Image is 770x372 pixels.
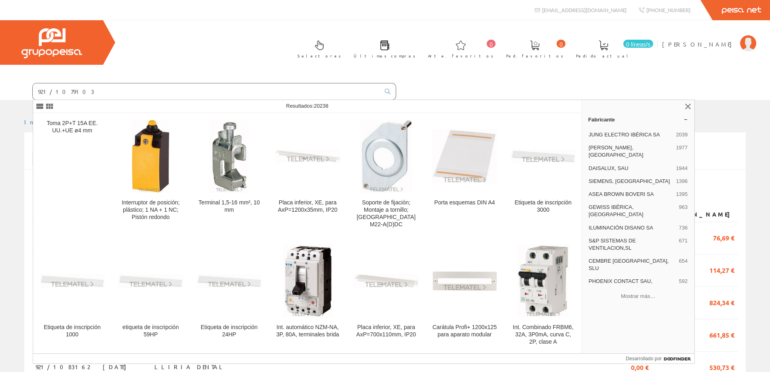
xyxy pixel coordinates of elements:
a: Terminal 1,5-16 mm², 10 mm Terminal 1,5-16 mm², 10 mm [190,113,268,238]
font: CEMBRE [GEOGRAPHIC_DATA], SLU [589,258,669,271]
a: Porta esquemas DIN A4 Porta esquemas DIN A4 [426,113,504,238]
font: 824,34 € [709,298,734,307]
a: Placa inferior, XE, para AxP=1200x35mm, IP20 Placa inferior, XE, para AxP=1200x35mm, IP20 [269,113,347,238]
a: Etiqueta de inscripción 3000 Etiqueta de inscripción 3000 [504,113,582,238]
font: 2039 [676,132,688,138]
font: Desarrollado por [626,356,662,361]
img: Porta esquemas DIN A4 [432,129,497,183]
font: PHOENIX CONTACT SAU, [589,278,652,284]
a: Placa inferior, XE, para AxP=700x110mm, IP20 Placa inferior, XE, para AxP=700x110mm, IP20 [347,238,425,355]
input: Buscar ... [33,83,380,100]
font: [PERSON_NAME], [GEOGRAPHIC_DATA] [589,145,643,158]
font: SIEMENS, [GEOGRAPHIC_DATA] [589,178,670,184]
a: Toma 2P+T 15A EE. UU.+UE ø4 mm [33,113,111,238]
font: Fabricante [588,117,615,123]
a: Fabricante [582,113,694,126]
font: Últimas compras [354,53,416,59]
font: 736 [679,225,688,231]
font: 114,27 € [709,266,734,274]
font: Resultados: [286,103,314,109]
font: Arte. favoritos [428,53,494,59]
font: LLIRIA DENTAL [154,363,226,370]
img: Etiqueta de inscripción 3000 [511,149,576,163]
font: 0,00 € [631,363,649,372]
a: Selectores [289,34,345,63]
img: Grupo Peisa [21,28,82,58]
font: 1977 [676,145,688,151]
font: 1944 [676,165,688,171]
font: Int. Combinado FRBM6, 32A, 3P0mA, curva C, 2P, clase A [513,324,574,345]
img: Etiqueta de inscripción 1000 [40,274,105,288]
font: 1395 [676,191,688,197]
font: Int. automático NZM-NA, 3P, 80A, terminales brida [276,324,339,338]
font: etiqueta de inscripción 59HP [122,324,179,338]
font: 654 [679,258,688,264]
font: Placa inferior, XE, para AxP=700x110mm, IP20 [357,324,416,338]
font: Selectores [297,53,341,59]
font: 671 [679,238,688,244]
font: 963 [679,204,688,210]
font: 1396 [676,178,688,184]
font: ASEA BROWN BOVERI SA [589,191,654,197]
font: [DATE] [103,363,131,370]
a: Últimas compras [346,34,420,63]
font: Etiqueta de inscripción 24HP [201,324,258,338]
font: 921/1083162 [36,363,90,370]
font: Porta esquemas DIN A4 [434,199,495,206]
img: Int. automático NZM-NA, 3P, 80A, terminales brida [283,244,333,317]
font: Pedido actual [576,53,631,59]
font: Etiqueta de inscripción 1000 [44,324,101,338]
img: Placa inferior, XE, para AxP=700x110mm, IP20 [354,274,419,288]
font: Interruptor de posición; plástico; 1 NA + 1 NC; Pistón redondo [122,199,179,220]
input: Introduzca parte o toda la referencia1, referencia2, número, fecha(dd/mm/yy) o rango de fechas(dd... [32,151,469,165]
font: Mostrar más… [621,293,655,299]
a: Inicio [24,118,59,125]
img: Carátula Profi+ 1200x125 para aparato modular [432,271,497,291]
font: S&P SISTEMAS DE VENTILACION,SL [589,238,636,251]
font: 530,73 € [709,363,734,372]
a: Desarrollado por [626,354,694,363]
font: Placa inferior, XE, para AxP=1200x35mm, IP20 [278,199,337,213]
a: Int. automático NZM-NA, 3P, 80A, terminales brida Int. automático NZM-NA, 3P, 80A, terminales brida [269,238,347,355]
font: [EMAIL_ADDRESS][DOMAIN_NAME] [542,6,627,13]
font: 0 líneas/s [626,41,650,48]
img: Soporte de fijación; Montaje a tornillo; Parámetro M22-A(D)DC [361,120,412,193]
button: Mostrar más… [585,289,691,303]
font: Carátula Profi+ 1200x125 para aparato modular [432,324,497,338]
font: Toma 2P+T 15A EE. UU.+UE ø4 mm [46,120,97,134]
a: Soporte de fijación; Montaje a tornillo; Parámetro M22-A(D)DC Soporte de fijación; Montaje a torn... [347,113,425,238]
font: 20238 [314,103,328,109]
a: Etiqueta de inscripción 24HP Etiqueta de inscripción 24HP [190,238,268,355]
font: 0 [489,41,493,48]
img: Int. Combinado FRBM6, 32A, 3P0mA, curva C, 2P, clase A [517,244,569,317]
font: [PHONE_NUMBER] [646,6,690,13]
font: DAISALUX, SAU [589,165,628,171]
img: Terminal 1,5-16 mm², 10 mm [209,120,249,193]
font: Etiqueta de inscripción 3000 [515,199,572,213]
img: Interruptor de posición; plástico; 1 NA + 1 NC; Pistón redondo [132,120,169,193]
font: JUNG ELECTRO IBÉRICA SA [589,132,660,138]
font: 0 [559,41,563,48]
a: Carátula Profi+ 1200x125 para aparato modular Carátula Profi+ 1200x125 para aparato modular [426,238,504,355]
a: Int. Combinado FRBM6, 32A, 3P0mA, curva C, 2P, clase A Int. Combinado FRBM6, 32A, 3P0mA, curva C,... [504,238,582,355]
a: Etiqueta de inscripción 1000 Etiqueta de inscripción 1000 [33,238,111,355]
font: 661,85 € [709,331,734,339]
font: Ped. favoritos [506,53,563,59]
a: Interruptor de posición; plástico; 1 NA + 1 NC; Pistón redondo Interruptor de posición; plástico;... [112,113,190,238]
font: 592 [679,278,688,284]
font: Soporte de fijación; Montaje a tornillo; [GEOGRAPHIC_DATA] M22-A(D)DC [357,199,416,227]
font: Mostrar [32,179,71,186]
font: GEWISS IBÉRICA, [GEOGRAPHIC_DATA] [589,204,643,217]
font: Terminal 1,5-16 mm², 10 mm [198,199,260,213]
font: [PERSON_NAME] [662,40,736,48]
img: etiqueta de inscripción 59HP [118,274,183,288]
img: Etiqueta de inscripción 24HP [196,274,262,288]
a: etiqueta de inscripción 59HP etiqueta de inscripción 59HP [112,238,190,355]
font: ILUMINACIÓN DISANO SA [589,225,653,231]
font: Listado mis albaranes [32,141,148,151]
img: Placa inferior, XE, para AxP=1200x35mm, IP20 [275,150,340,162]
font: 76,69 € [713,234,734,242]
a: [PERSON_NAME] [662,34,756,41]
